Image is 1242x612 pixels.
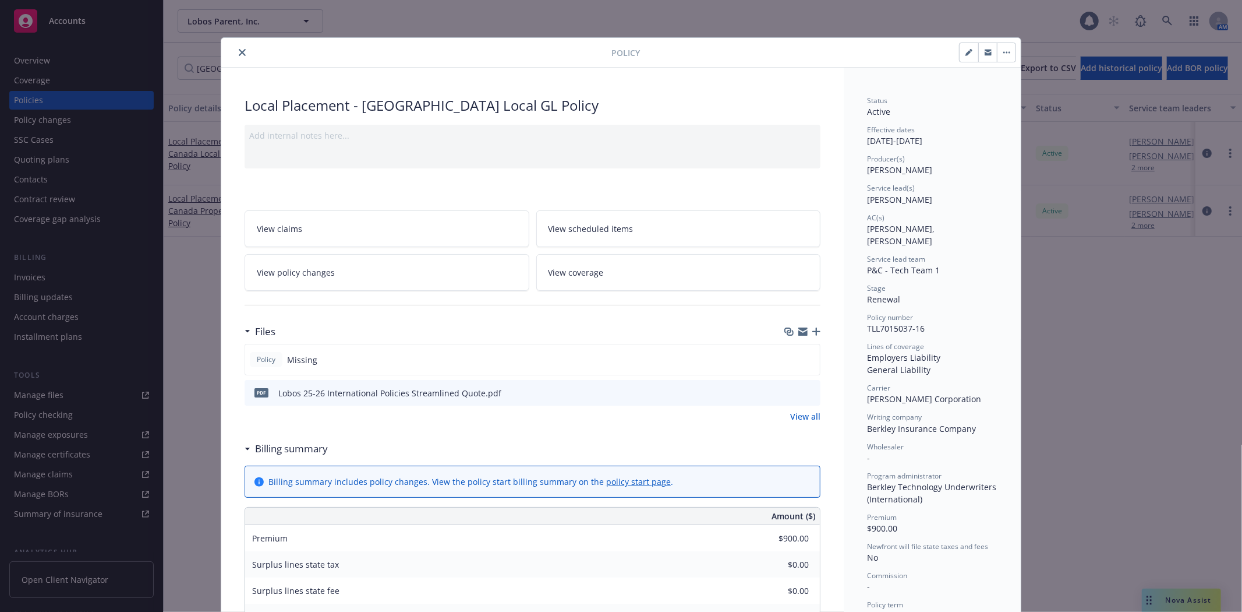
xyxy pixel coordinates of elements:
span: Wholesaler [867,442,904,452]
a: View scheduled items [536,210,821,247]
span: Renewal [867,294,900,305]
span: Missing [287,354,317,366]
input: 0.00 [740,556,816,574]
a: View coverage [536,254,821,291]
a: View claims [245,210,529,247]
span: Carrier [867,383,890,393]
span: Policy [611,47,640,59]
div: Employers Liability [867,351,997,364]
span: TLL7015037-16 [867,323,925,334]
div: General Liability [867,364,997,376]
span: View claims [257,223,302,235]
span: Newfront will file state taxes and fees [867,541,988,551]
span: Stage [867,283,886,293]
input: 0.00 [740,530,816,547]
div: [DATE] - [DATE] [867,125,997,147]
span: Premium [252,533,288,544]
div: Billing summary [245,441,328,456]
div: Files [245,324,275,339]
span: [PERSON_NAME] [867,164,932,175]
span: [PERSON_NAME], [PERSON_NAME] [867,223,937,247]
h3: Files [255,324,275,339]
span: Status [867,96,887,105]
span: Writing company [867,412,922,422]
span: View coverage [549,266,604,279]
h3: Billing summary [255,441,328,456]
span: Amount ($) [772,510,815,522]
span: Policy number [867,312,913,322]
button: preview file [805,387,816,399]
span: Service lead(s) [867,183,915,193]
span: $900.00 [867,523,897,534]
span: [PERSON_NAME] [867,194,932,205]
input: 0.00 [740,582,816,600]
div: Lobos 25-26 International Policies Streamlined Quote.pdf [278,387,501,399]
span: Surplus lines state tax [252,559,339,570]
span: P&C - Tech Team 1 [867,265,940,276]
span: Effective dates [867,125,915,135]
span: View policy changes [257,266,335,279]
span: Berkley Technology Underwriters (International) [867,481,999,505]
span: pdf [254,388,268,397]
span: Policy [254,354,278,365]
span: - [867,452,870,463]
span: Premium [867,512,897,522]
span: View scheduled items [549,223,634,235]
div: Add internal notes here... [249,129,816,142]
span: Program administrator [867,471,942,481]
span: Commission [867,571,907,581]
span: Producer(s) [867,154,905,164]
span: - [867,581,870,592]
span: Active [867,106,890,117]
span: Policy term [867,600,903,610]
span: Lines of coverage [867,342,924,351]
span: Berkley Insurance Company [867,423,976,434]
span: AC(s) [867,213,884,223]
a: policy start page [606,476,671,487]
span: Surplus lines state fee [252,585,339,596]
div: Billing summary includes policy changes. View the policy start billing summary on the . [268,476,673,488]
button: download file [787,387,796,399]
button: close [235,45,249,59]
a: View policy changes [245,254,529,291]
div: Local Placement - [GEOGRAPHIC_DATA] Local GL Policy [245,96,820,115]
span: [PERSON_NAME] Corporation [867,393,981,405]
span: No [867,552,878,563]
span: Service lead team [867,254,925,264]
a: View all [790,410,820,423]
